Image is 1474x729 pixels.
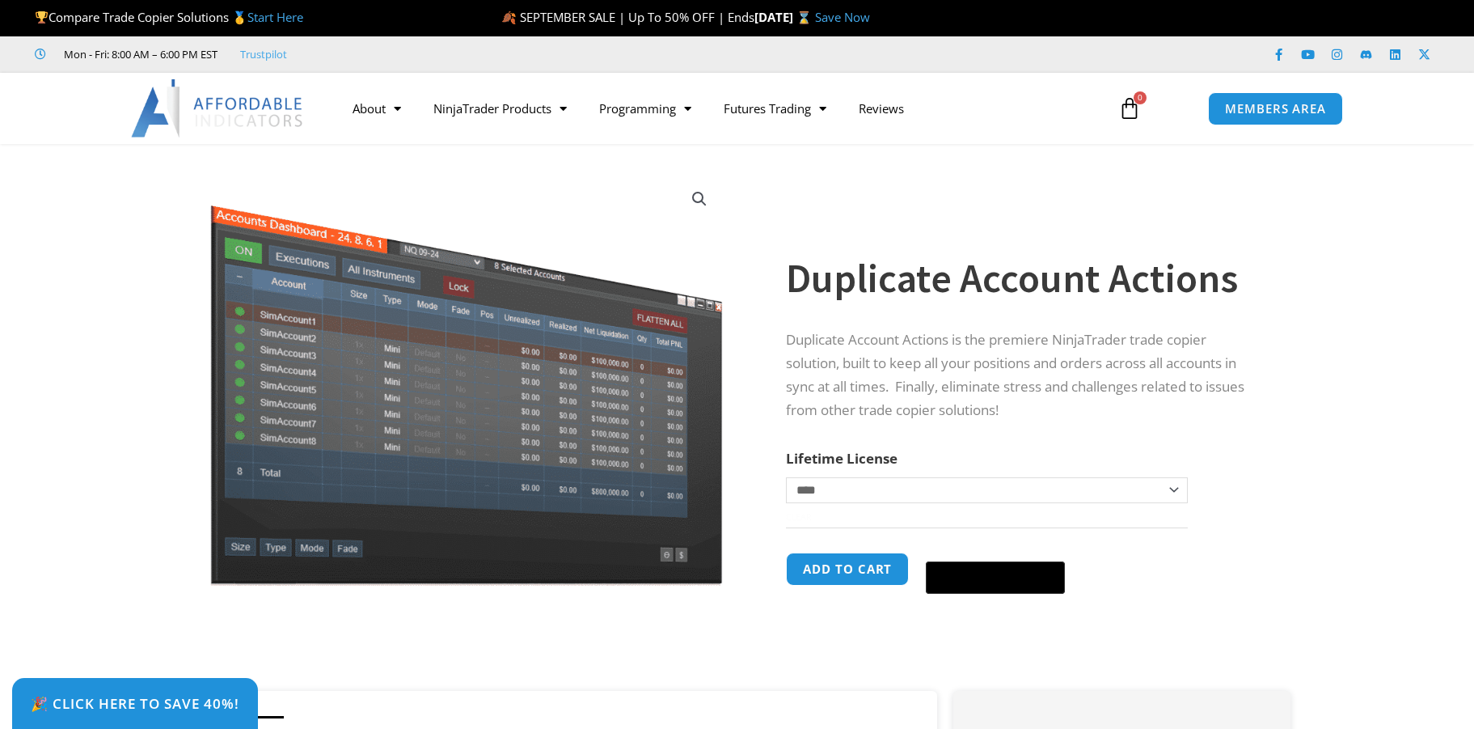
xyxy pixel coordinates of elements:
a: Reviews [843,90,920,127]
a: Programming [583,90,707,127]
span: MEMBERS AREA [1225,103,1326,115]
strong: [DATE] ⌛ [754,9,815,25]
span: 🍂 SEPTEMBER SALE | Up To 50% OFF | Ends [501,9,754,25]
img: LogoAI | Affordable Indicators – NinjaTrader [131,79,305,138]
iframe: Secure payment input frame [923,550,1068,552]
nav: Menu [336,90,1100,127]
a: Clear options [786,511,811,523]
a: Futures Trading [707,90,843,127]
img: 🏆 [36,11,48,23]
span: Compare Trade Copier Solutions 🥇 [35,9,303,25]
label: Lifetime License [786,449,897,468]
a: Trustpilot [240,45,287,64]
a: 🎉 Click Here to save 40%! [12,678,258,729]
a: MEMBERS AREA [1208,92,1343,125]
span: 0 [1134,91,1147,104]
button: Add to cart [786,553,909,586]
a: About [336,90,417,127]
p: Duplicate Account Actions is the premiere NinjaTrader trade copier solution, built to keep all yo... [786,328,1258,422]
a: Start Here [247,9,303,25]
a: NinjaTrader Products [417,90,583,127]
img: Screenshot 2024-08-26 15414455555 [206,172,726,586]
span: Mon - Fri: 8:00 AM – 6:00 PM EST [60,45,218,64]
button: Buy with GPay [926,562,1065,594]
h1: Duplicate Account Actions [786,250,1258,307]
a: Save Now [815,9,870,25]
a: 0 [1094,85,1165,132]
a: View full-screen image gallery [685,184,714,214]
span: 🎉 Click Here to save 40%! [31,697,239,710]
